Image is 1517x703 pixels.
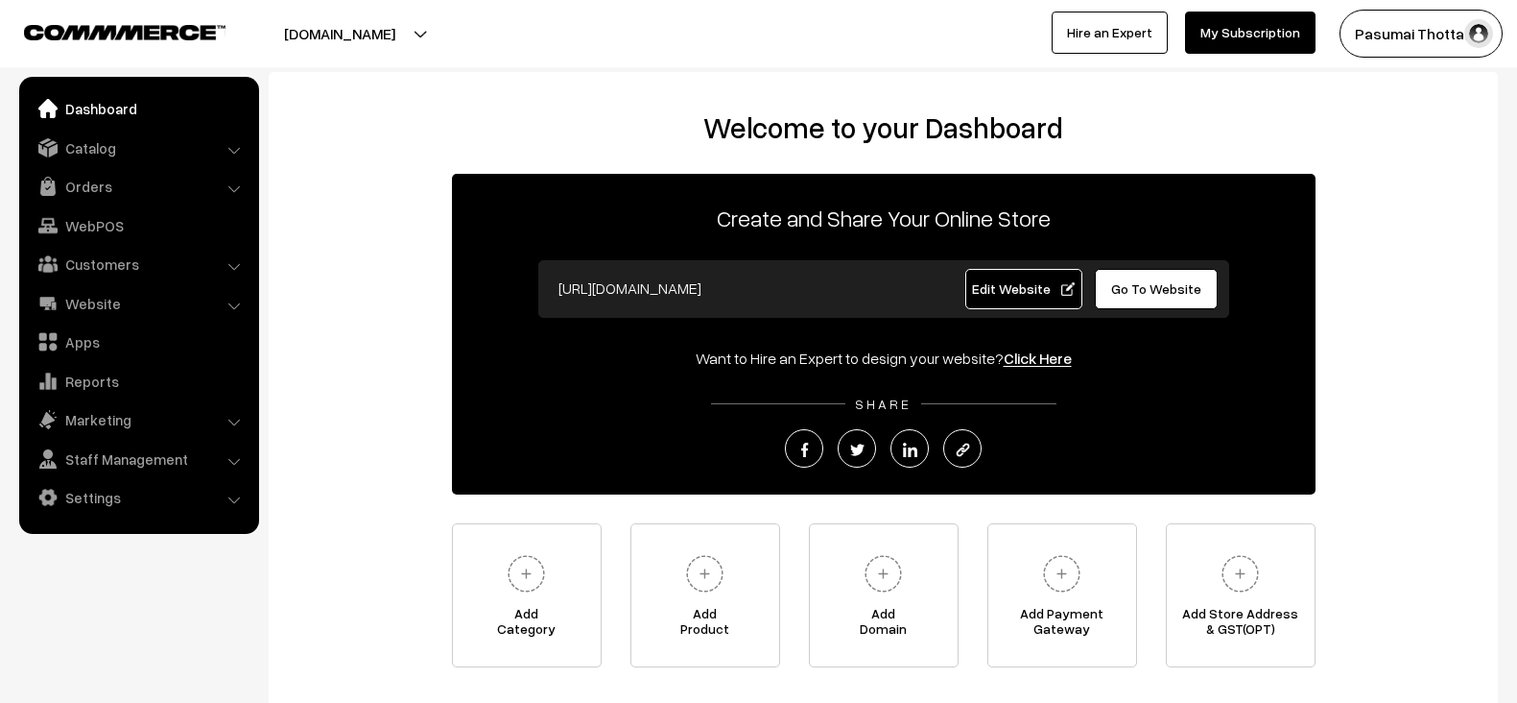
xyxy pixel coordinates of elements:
a: Website [24,286,252,321]
img: plus.svg [1035,547,1088,600]
a: AddProduct [630,523,780,667]
a: Apps [24,325,252,359]
a: AddCategory [452,523,602,667]
img: plus.svg [1214,547,1267,600]
p: Create and Share Your Online Store [452,201,1316,235]
a: Catalog [24,131,252,165]
a: Add Store Address& GST(OPT) [1166,523,1316,667]
a: AddDomain [809,523,959,667]
a: Reports [24,364,252,399]
span: Add Product [631,606,779,644]
a: Dashboard [24,91,252,126]
div: Want to Hire an Expert to design your website? [452,347,1316,370]
span: Add Payment Gateway [988,606,1136,644]
a: Click Here [1004,349,1072,368]
a: COMMMERCE [24,19,192,42]
a: Add PaymentGateway [987,523,1137,667]
a: Customers [24,247,252,281]
img: COMMMERCE [24,25,225,39]
a: Staff Management [24,442,252,476]
a: Orders [24,169,252,204]
span: SHARE [845,396,921,412]
button: [DOMAIN_NAME] [217,10,462,58]
span: Go To Website [1111,280,1201,297]
h2: Welcome to your Dashboard [288,110,1479,145]
button: Pasumai Thotta… [1339,10,1503,58]
img: plus.svg [500,547,553,600]
span: Edit Website [972,280,1075,297]
span: Add Domain [810,606,958,644]
a: Go To Website [1095,269,1219,309]
span: Add Store Address & GST(OPT) [1167,606,1315,644]
img: user [1464,19,1493,48]
a: Settings [24,480,252,515]
img: plus.svg [857,547,910,600]
a: WebPOS [24,208,252,243]
img: plus.svg [678,547,731,600]
a: Hire an Expert [1052,12,1168,54]
a: Marketing [24,402,252,437]
a: My Subscription [1185,12,1316,54]
a: Edit Website [965,269,1082,309]
span: Add Category [453,606,601,644]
